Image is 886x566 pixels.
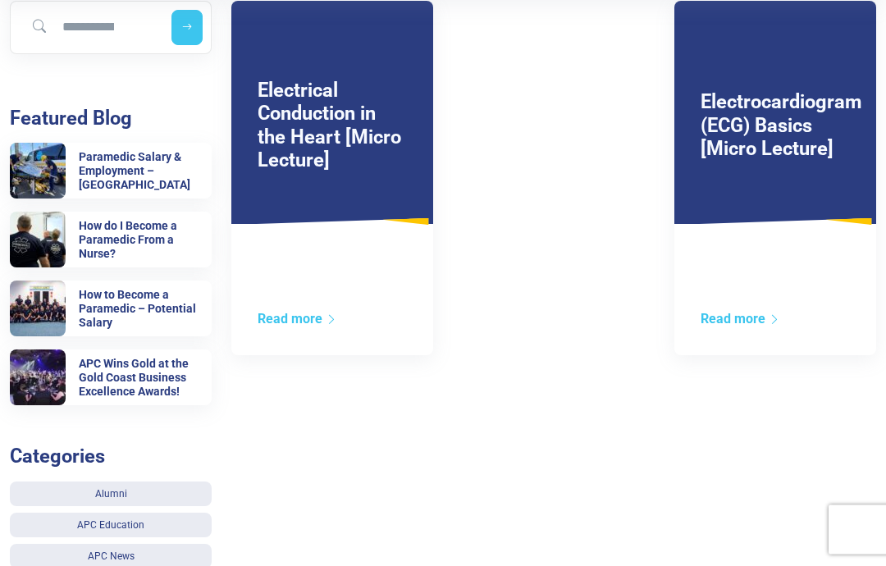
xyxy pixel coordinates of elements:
[10,514,212,538] a: APC Education
[10,482,212,507] a: Alumni
[79,358,212,399] h6: APC Wins Gold at the Gold Coast Business Excellence Awards!
[258,312,337,327] a: Read more
[10,445,212,468] h3: Categories
[10,350,212,406] a: APC Wins Gold at the Gold Coast Business Excellence Awards! APC Wins Gold at the Gold Coast Busin...
[79,220,212,261] h6: How do I Become a Paramedic From a Nurse?
[18,11,158,47] input: Search for blog
[10,281,66,337] img: How to Become a Paramedic – Potential Salary
[258,80,401,172] a: Electrical Conduction in the Heart [Micro Lecture]
[701,312,780,327] a: Read more
[10,144,66,199] img: Paramedic Salary & Employment – Queensland
[10,107,212,130] h3: Featured Blog
[10,144,212,199] a: Paramedic Salary & Employment – Queensland Paramedic Salary & Employment – [GEOGRAPHIC_DATA]
[10,212,66,268] img: How do I Become a Paramedic From a Nurse?
[79,151,212,192] h6: Paramedic Salary & Employment – [GEOGRAPHIC_DATA]
[701,91,861,161] a: Electrocardiogram (ECG) Basics [Micro Lecture]
[10,281,212,337] a: How to Become a Paramedic – Potential Salary How to Become a Paramedic – Potential Salary
[10,212,212,268] a: How do I Become a Paramedic From a Nurse? How do I Become a Paramedic From a Nurse?
[10,350,66,406] img: APC Wins Gold at the Gold Coast Business Excellence Awards!
[79,289,212,330] h6: How to Become a Paramedic – Potential Salary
